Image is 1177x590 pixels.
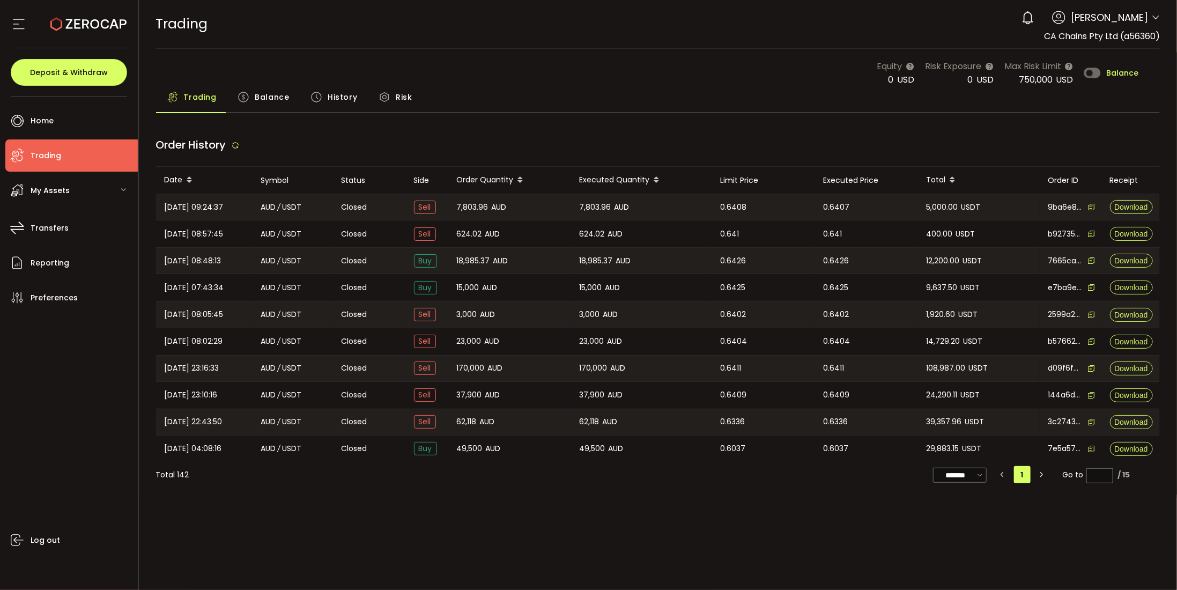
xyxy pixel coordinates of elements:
span: 0.6404 [824,335,850,348]
span: Reporting [31,255,69,271]
div: Executed Quantity [571,171,712,189]
span: Closed [342,336,367,347]
span: e7ba9ec1-e47a-4a7e-b5f7-1174bd070550 [1048,282,1083,293]
span: 7e5a57ea-2eeb-4fe1-95a1-63164c76f1e0 [1048,443,1083,454]
span: 3,000 [580,308,600,321]
li: 1 [1014,466,1031,483]
span: Closed [342,363,367,374]
span: USDT [959,308,978,321]
span: 108,987.00 [927,362,966,374]
span: 15,000 [580,282,602,294]
span: 624.02 [580,228,605,240]
span: AUD [492,201,507,213]
div: Symbol [253,174,333,187]
span: USD [897,73,914,86]
em: / [278,362,281,374]
span: AUD [261,335,276,348]
span: AUD [261,389,276,401]
span: 0.6404 [721,335,747,348]
span: 49,500 [457,442,483,455]
div: Order Quantity [448,171,571,189]
span: AUD [480,416,495,428]
span: AUD [603,308,618,321]
span: Download [1114,338,1148,345]
span: Buy [414,281,437,294]
span: 37,900 [457,389,482,401]
span: 0.641 [824,228,842,240]
span: AUD [480,308,495,321]
span: Download [1114,392,1148,399]
span: AUD [488,362,503,374]
span: 0.6409 [824,389,850,401]
span: Order History [156,137,226,152]
span: CA Chains Pty Ltd (a56360) [1044,30,1160,42]
span: Go to [1062,467,1113,482]
span: [DATE] 09:24:37 [165,201,224,213]
span: AUD [261,416,276,428]
span: [DATE] 08:57:45 [165,228,224,240]
div: Date [156,171,253,189]
span: 0.6409 [721,389,747,401]
span: Buy [414,442,437,455]
span: USDT [283,389,302,401]
span: [DATE] 22:43:50 [165,416,223,428]
span: Sell [414,388,436,402]
span: USDT [283,282,302,294]
span: Closed [342,416,367,427]
span: AUD [485,228,500,240]
span: Preferences [31,290,78,306]
span: AUD [261,255,276,267]
span: USD [1056,73,1073,86]
span: Download [1114,365,1148,372]
iframe: Chat Widget [1053,474,1177,590]
span: USDT [283,308,302,321]
span: Trading [31,148,61,164]
span: USDT [283,255,302,267]
em: / [278,308,281,321]
span: Sell [414,362,436,375]
span: AUD [603,416,618,428]
span: 170,000 [457,362,485,374]
span: Max Risk Limit [1004,60,1061,73]
span: Download [1114,257,1148,264]
span: AUD [615,201,630,213]
em: / [278,335,281,348]
span: [DATE] 07:43:34 [165,282,224,294]
span: AUD [493,255,508,267]
span: Risk Exposure [925,60,982,73]
span: USDT [964,335,983,348]
span: Closed [342,255,367,267]
span: My Assets [31,183,70,198]
span: Trading [184,86,217,108]
span: USDT [956,228,975,240]
em: / [278,282,281,294]
span: Closed [342,389,367,401]
span: History [328,86,357,108]
button: Download [1110,227,1153,241]
span: USDT [961,282,980,294]
span: USD [976,73,994,86]
span: Trading [156,14,208,33]
span: 29,883.15 [927,442,959,455]
span: 0.6336 [721,416,745,428]
span: [DATE] 23:10:16 [165,389,218,401]
span: AUD [261,442,276,455]
span: 0.6402 [824,308,849,321]
span: b5766201-d92d-4d89-b14b-a914763fe8c4 [1048,336,1083,347]
span: 0.6425 [824,282,849,294]
span: Download [1114,418,1148,426]
span: 1,920.60 [927,308,956,321]
span: 7,803.96 [457,201,488,213]
span: 0.6426 [824,255,849,267]
span: 0.6037 [721,442,746,455]
span: AUD [611,362,626,374]
span: USDT [961,201,981,213]
div: Limit Price [712,174,815,187]
button: Deposit & Withdraw [11,59,127,86]
span: Sell [414,201,436,214]
button: Download [1110,415,1153,429]
span: USDT [283,335,302,348]
span: AUD [261,201,276,213]
span: Balance [255,86,289,108]
span: AUD [261,282,276,294]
